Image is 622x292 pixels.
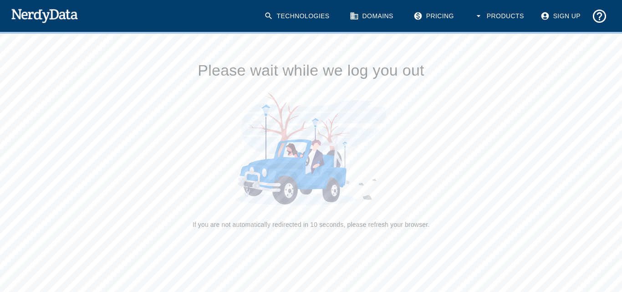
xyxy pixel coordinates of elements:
a: Sign Up [535,5,588,28]
img: NerdyData.com [11,6,78,25]
a: Domains [344,5,401,28]
button: Support and Documentation [588,5,611,28]
button: Products [469,5,531,28]
a: Technologies [259,5,337,28]
a: Pricing [408,5,461,28]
